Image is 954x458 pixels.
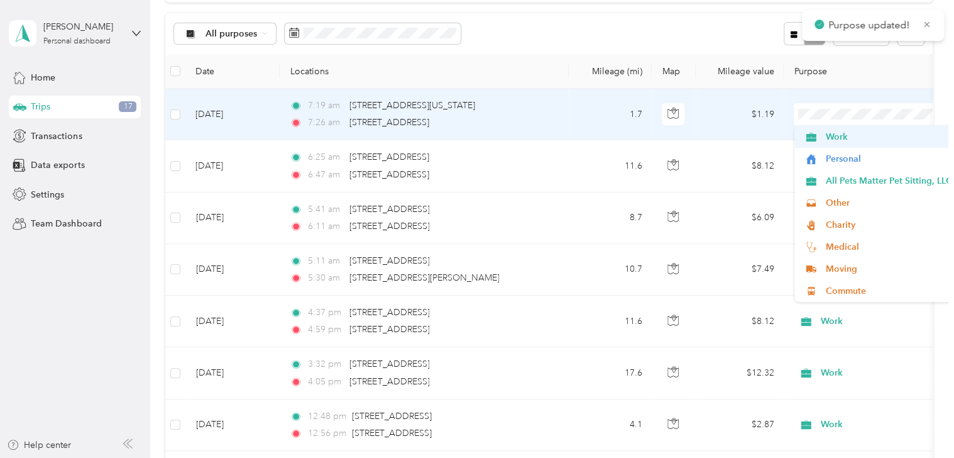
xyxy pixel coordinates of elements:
td: [DATE] [185,399,280,451]
span: [STREET_ADDRESS] [349,324,429,335]
span: Work [821,366,936,380]
span: 6:25 am [308,150,344,164]
span: [STREET_ADDRESS] [349,169,429,180]
td: [DATE] [185,140,280,192]
span: Personal [825,152,951,165]
span: [STREET_ADDRESS] [349,359,429,369]
td: $7.49 [696,244,784,296]
th: Map [652,54,696,89]
span: All purposes [206,30,258,38]
span: Data exports [31,159,84,172]
span: [STREET_ADDRESS] [349,307,429,318]
span: [STREET_ADDRESS] [349,117,429,128]
th: Date [185,54,280,89]
span: Charity [825,218,951,232]
span: [STREET_ADDRESS] [349,152,429,162]
button: Help center [7,438,71,452]
td: [DATE] [185,347,280,399]
span: 12:48 pm [308,410,346,423]
div: Personal dashboard [43,38,111,45]
span: 6:11 am [308,220,344,233]
span: All Pets Matter Pet Sitting, LLC [825,174,951,187]
th: Locations [280,54,569,89]
span: Work [821,418,936,432]
td: 10.7 [569,244,652,296]
td: $6.09 [696,193,784,244]
span: [STREET_ADDRESS] [349,376,429,387]
td: 1.7 [569,89,652,140]
span: 7:19 am [308,99,344,113]
span: 4:37 pm [308,306,344,320]
span: [STREET_ADDRESS][PERSON_NAME] [349,272,499,283]
td: [DATE] [185,193,280,244]
span: 7:26 am [308,116,344,130]
span: Commute [825,284,951,298]
span: [STREET_ADDRESS] [349,204,429,215]
span: Home [31,71,55,84]
iframe: Everlance-gr Chat Button Frame [884,388,954,458]
td: [DATE] [185,89,280,140]
td: 4.1 [569,399,652,451]
span: [STREET_ADDRESS] [352,411,432,422]
span: Work [825,130,951,143]
td: 11.6 [569,296,652,347]
span: 5:30 am [308,271,344,285]
span: [STREET_ADDRESS] [349,221,429,232]
span: [STREET_ADDRESS][US_STATE] [349,100,475,111]
span: Transactions [31,130,82,143]
span: Settings [31,188,64,201]
th: Mileage value [696,54,784,89]
td: 8.7 [569,193,652,244]
p: Purpose updated! [828,18,913,33]
span: Team Dashboard [31,217,101,230]
span: 6:47 am [308,168,344,182]
span: Medical [825,240,951,254]
span: Trips [31,100,50,113]
td: $12.32 [696,347,784,399]
span: 4:59 pm [308,323,344,337]
td: $1.19 [696,89,784,140]
td: $8.12 [696,296,784,347]
span: Other [825,196,951,209]
span: 12:56 pm [308,427,346,440]
div: [PERSON_NAME] [43,20,122,33]
span: 5:11 am [308,254,344,268]
span: Work [821,315,936,328]
td: [DATE] [185,296,280,347]
span: 17 [119,101,136,113]
span: 4:05 pm [308,375,344,389]
td: $2.87 [696,399,784,451]
td: [DATE] [185,244,280,296]
span: [STREET_ADDRESS] [352,428,432,438]
span: 3:32 pm [308,357,344,371]
span: [STREET_ADDRESS] [349,255,429,266]
span: Moving [825,262,951,276]
th: Mileage (mi) [569,54,652,89]
td: 17.6 [569,347,652,399]
td: $8.12 [696,140,784,192]
span: 5:41 am [308,203,344,216]
td: 11.6 [569,140,652,192]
